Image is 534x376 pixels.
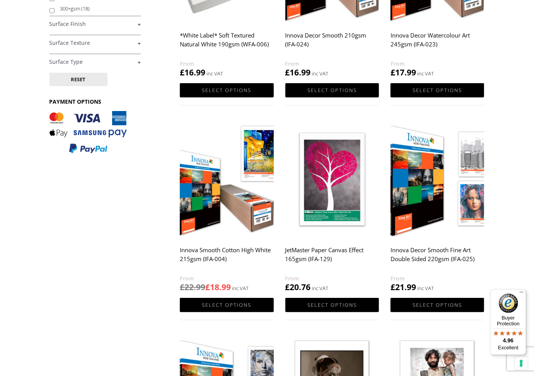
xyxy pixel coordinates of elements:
[391,298,484,312] a: Select options for “Innova Decor Smooth Fine Art Double Sided 220gsm (IFA-025)”
[180,282,205,292] bdi: 22.99
[180,298,273,312] a: Select options for “Innova Smooth Cotton High White 215gsm (IFA-004)”
[490,345,526,351] p: Excellent
[180,121,273,238] img: Innova Smooth Cotton High White 215gsm (IFA-004)
[503,337,514,344] span: 4.96
[285,282,311,292] bdi: 20.76
[391,28,484,59] h2: Innova Decor Watercolour Art 245gsm (IFA-023)
[180,282,184,292] span: £
[180,28,273,59] h2: *White Label* Soft Textured Natural White 190gsm (WFA-006)
[49,98,141,105] h3: PAYMENT OPTIONS
[391,282,416,292] bdi: 21.99
[391,67,395,78] span: £
[285,67,290,78] span: £
[180,243,273,274] h2: Innova Smooth Cotton High White 215gsm (IFA-004)
[285,28,379,59] h2: Innova Decor Smooth 210gsm (IFA-024)
[391,83,484,97] a: Select options for “Innova Decor Watercolour Art 245gsm (IFA-023)”
[49,35,141,50] h4: Surface Texture
[391,121,484,293] a: Innova Decor Smooth Fine Art Double Sided 220gsm (IFA-025) £21.99
[391,121,484,238] img: Innova Decor Smooth Fine Art Double Sided 220gsm (IFA-025)
[49,39,141,47] a: +
[490,289,526,355] button: Trusted Shops TrustmarkBuyer Protection4.96Excellent
[205,282,210,292] span: £
[180,67,205,78] bdi: 16.99
[49,54,141,69] h4: Surface Type
[490,315,526,326] p: Buyer Protection
[499,294,518,313] img: Trusted Shops Trustmark
[391,282,395,292] span: £
[391,243,484,274] h2: Innova Decor Smooth Fine Art Double Sided 220gsm (IFA-025)
[517,289,526,299] button: Menu
[285,121,379,238] img: JetMaster Paper Canvas Effect 165gsm (IFA-129)
[49,16,141,31] h4: Surface Finish
[60,3,133,15] label: 300+gsm
[285,83,379,97] a: Select options for “Innova Decor Smooth 210gsm (IFA-024)”
[180,121,273,293] a: Innova Smooth Cotton High White 215gsm (IFA-004) £22.99£18.99
[180,67,184,78] span: £
[49,73,107,86] button: Reset
[285,282,290,292] span: £
[285,243,379,274] h2: JetMaster Paper Canvas Effect 165gsm (IFA-129)
[49,21,141,28] a: +
[49,111,127,154] img: PAYMENT OPTIONS
[515,357,528,370] button: Your consent preferences for tracking technologies
[285,67,311,78] bdi: 16.99
[285,298,379,312] a: Select options for “JetMaster Paper Canvas Effect 165gsm (IFA-129)”
[285,121,379,293] a: JetMaster Paper Canvas Effect 165gsm (IFA-129) £20.76
[82,5,90,12] span: (18)
[180,83,273,97] a: Select options for “*White Label* Soft Textured Natural White 190gsm (WFA-006)”
[49,58,141,66] a: +
[391,67,416,78] bdi: 17.99
[205,282,231,292] bdi: 18.99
